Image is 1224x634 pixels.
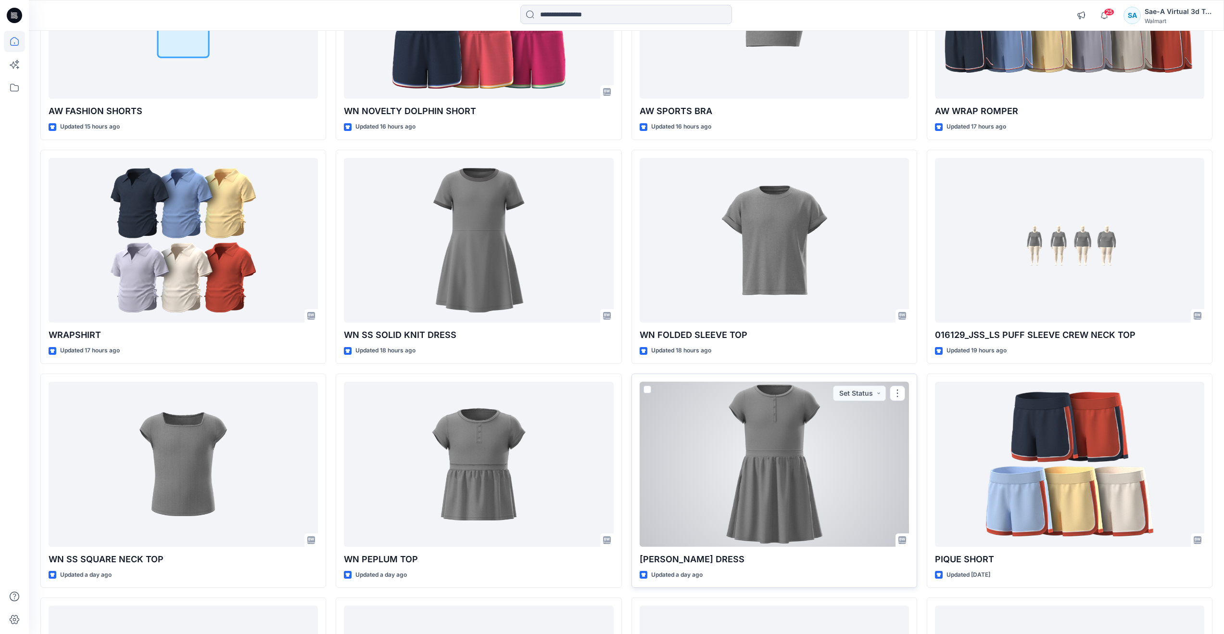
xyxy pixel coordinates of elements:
[49,158,318,323] a: WRAPSHIRT
[1145,6,1212,17] div: Sae-A Virtual 3d Team
[49,104,318,118] p: AW FASHION SHORTS
[1145,17,1212,25] div: Walmart
[651,122,711,132] p: Updated 16 hours ago
[935,328,1204,342] p: 016129_JSS_LS PUFF SLEEVE CREW NECK TOP
[935,553,1204,566] p: PIQUE SHORT
[935,382,1204,547] a: PIQUE SHORT
[355,570,407,580] p: Updated a day ago
[640,104,909,118] p: AW SPORTS BRA
[946,122,1006,132] p: Updated 17 hours ago
[935,104,1204,118] p: AW WRAP ROMPER
[946,346,1007,356] p: Updated 19 hours ago
[946,570,990,580] p: Updated [DATE]
[640,328,909,342] p: WN FOLDED SLEEVE TOP
[60,570,112,580] p: Updated a day ago
[60,346,120,356] p: Updated 17 hours ago
[640,382,909,547] a: WN HENLEY DRESS
[640,553,909,566] p: [PERSON_NAME] DRESS
[355,346,416,356] p: Updated 18 hours ago
[344,382,613,547] a: WN PEPLUM TOP
[651,570,703,580] p: Updated a day ago
[344,553,613,566] p: WN PEPLUM TOP
[49,553,318,566] p: WN SS SQUARE NECK TOP
[344,104,613,118] p: WN NOVELTY DOLPHIN SHORT
[49,328,318,342] p: WRAPSHIRT
[49,382,318,547] a: WN SS SQUARE NECK TOP
[355,122,416,132] p: Updated 16 hours ago
[1104,8,1114,16] span: 25
[640,158,909,323] a: WN FOLDED SLEEVE TOP
[344,328,613,342] p: WN SS SOLID KNIT DRESS
[344,158,613,323] a: WN SS SOLID KNIT DRESS
[935,158,1204,323] a: 016129_JSS_LS PUFF SLEEVE CREW NECK TOP
[651,346,711,356] p: Updated 18 hours ago
[1123,7,1141,24] div: SA
[60,122,120,132] p: Updated 15 hours ago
